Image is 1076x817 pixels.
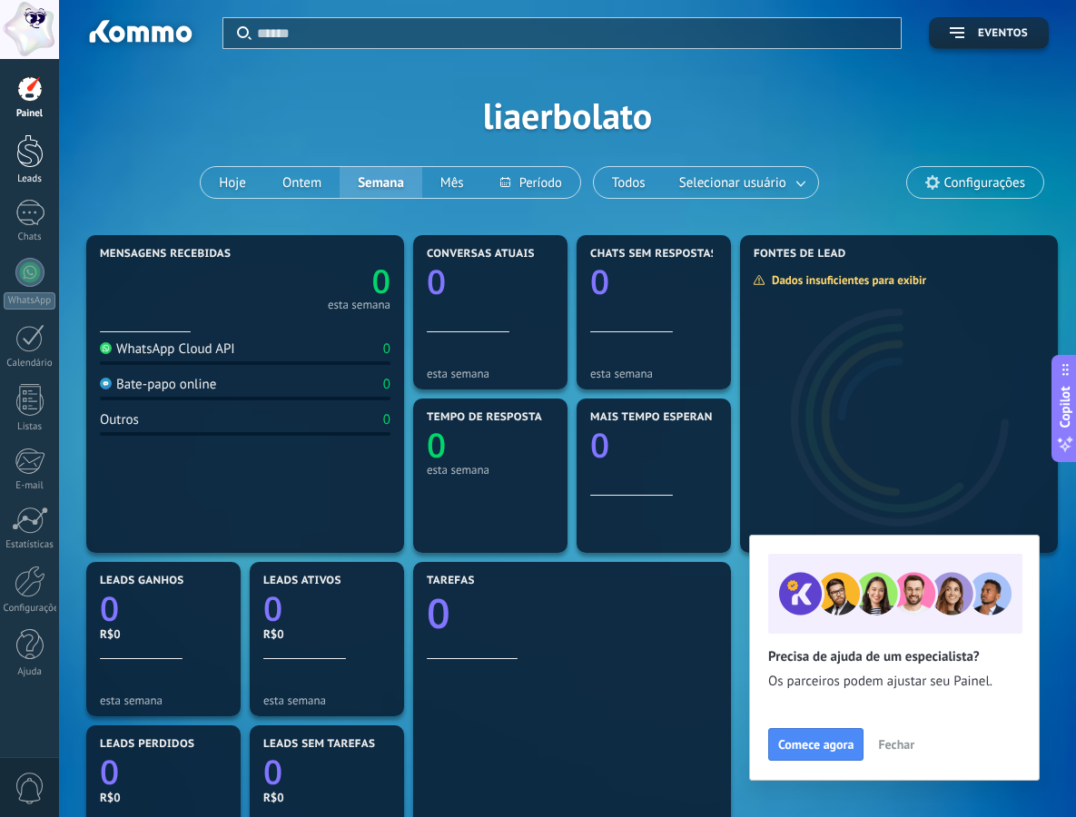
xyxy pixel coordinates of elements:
[245,259,390,303] a: 0
[100,626,227,642] div: R$0
[878,738,914,751] span: Fechar
[590,248,717,261] span: Chats sem respostas
[978,27,1028,40] span: Eventos
[590,421,609,468] text: 0
[427,463,554,477] div: esta semana
[383,411,390,428] div: 0
[263,738,375,751] span: Leads sem tarefas
[100,342,112,354] img: WhatsApp Cloud API
[4,603,56,615] div: Configurações
[371,259,390,303] text: 0
[100,748,119,794] text: 0
[4,231,56,243] div: Chats
[929,17,1049,49] button: Eventos
[664,167,818,198] button: Selecionar usuário
[768,673,1021,691] span: Os parceiros podem ajustar seu Painel.
[4,358,56,369] div: Calendário
[768,648,1021,665] h2: Precisa de ajuda de um especialista?
[753,272,939,288] div: Dados insuficientes para exibir
[100,694,227,707] div: esta semana
[340,167,422,198] button: Semana
[263,748,282,794] text: 0
[427,575,475,587] span: Tarefas
[263,585,390,631] a: 0
[383,340,390,358] div: 0
[427,421,446,468] text: 0
[100,790,227,805] div: R$0
[4,666,56,678] div: Ajuda
[778,738,854,751] span: Comece agora
[100,411,139,428] div: Outros
[870,731,923,758] button: Fechar
[1056,387,1074,428] span: Copilot
[427,586,717,641] a: 0
[100,340,235,358] div: WhatsApp Cloud API
[422,167,482,198] button: Mês
[264,167,340,198] button: Ontem
[768,728,864,761] button: Comece agora
[590,411,729,424] span: Mais tempo esperando
[100,378,112,389] img: Bate-papo online
[100,248,231,261] span: Mensagens recebidas
[427,411,542,424] span: Tempo de resposta
[4,108,56,120] div: Painel
[4,173,56,185] div: Leads
[263,575,341,587] span: Leads ativos
[263,626,390,642] div: R$0
[944,175,1025,191] span: Configurações
[676,171,790,195] span: Selecionar usuário
[100,376,216,393] div: Bate-papo online
[4,421,56,433] div: Listas
[263,790,390,805] div: R$0
[383,376,390,393] div: 0
[427,586,450,641] text: 0
[754,248,846,261] span: Fontes de lead
[100,575,184,587] span: Leads ganhos
[100,738,194,751] span: Leads perdidos
[427,258,446,304] text: 0
[263,585,282,631] text: 0
[201,167,264,198] button: Hoje
[427,367,554,380] div: esta semana
[263,748,390,794] a: 0
[594,167,664,198] button: Todos
[100,748,227,794] a: 0
[100,585,119,631] text: 0
[427,248,535,261] span: Conversas atuais
[100,585,227,631] a: 0
[482,167,580,198] button: Período
[590,367,717,380] div: esta semana
[590,258,609,304] text: 0
[4,480,56,492] div: E-mail
[4,292,55,310] div: WhatsApp
[328,300,390,310] div: esta semana
[263,694,390,707] div: esta semana
[4,539,56,551] div: Estatísticas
